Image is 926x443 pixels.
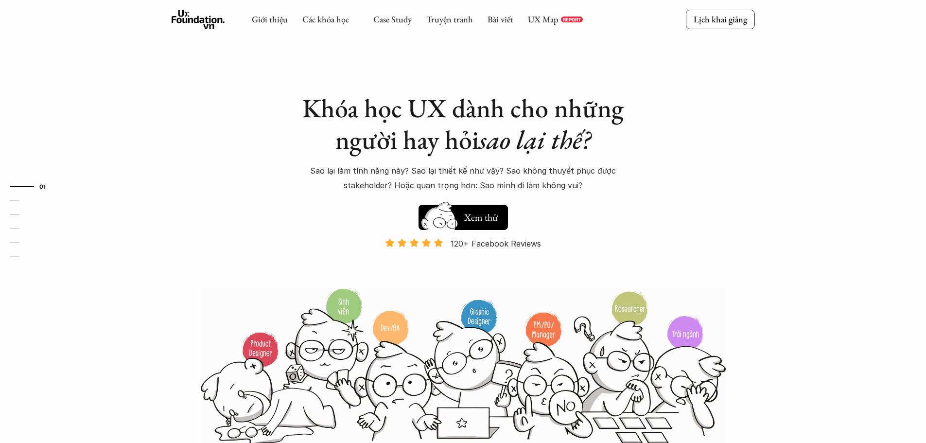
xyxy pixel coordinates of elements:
a: REPORT [561,17,583,22]
a: UX Map [528,14,559,25]
a: Các khóa học [302,14,349,25]
a: 01 [10,180,56,192]
a: Bài viết [488,14,513,25]
a: Giới thiệu [252,14,288,25]
em: sao lại thế? [479,123,591,157]
a: Case Study [373,14,412,25]
h5: Xem thử [464,211,498,224]
h1: Khóa học UX dành cho những người hay hỏi [293,92,633,156]
p: Lịch khai giảng [694,14,747,25]
a: Lịch khai giảng [686,10,755,29]
a: Xem thử [419,200,508,230]
a: 120+ Facebook Reviews [377,238,550,287]
a: Truyện tranh [426,14,473,25]
p: Sao lại làm tính năng này? Sao lại thiết kế như vậy? Sao không thuyết phục được stakeholder? Hoặc... [293,163,633,193]
strong: 01 [39,183,46,190]
p: REPORT [563,17,581,22]
p: 120+ Facebook Reviews [451,236,541,251]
